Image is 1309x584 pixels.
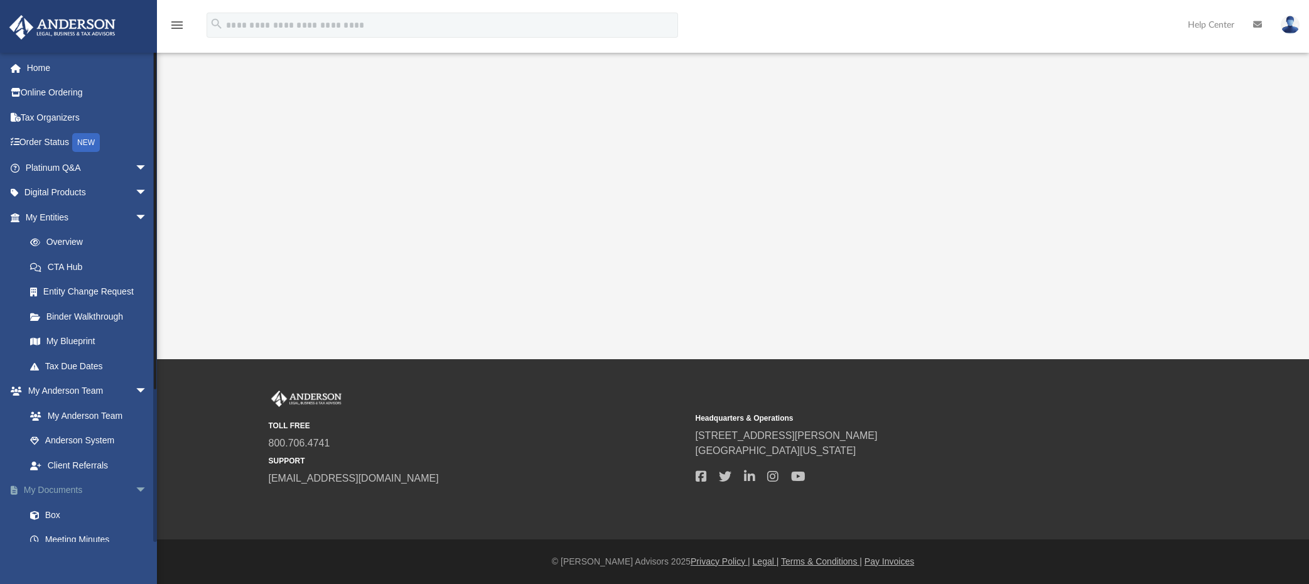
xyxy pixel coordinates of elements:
[18,230,166,255] a: Overview
[9,105,166,130] a: Tax Organizers
[18,453,160,478] a: Client Referrals
[9,478,166,503] a: My Documentsarrow_drop_down
[18,279,166,305] a: Entity Change Request
[9,180,166,205] a: Digital Productsarrow_drop_down
[18,254,166,279] a: CTA Hub
[6,15,119,40] img: Anderson Advisors Platinum Portal
[135,205,160,230] span: arrow_drop_down
[135,478,160,504] span: arrow_drop_down
[18,354,166,379] a: Tax Due Dates
[1281,16,1300,34] img: User Pic
[696,413,1114,424] small: Headquarters & Operations
[865,556,914,566] a: Pay Invoices
[9,80,166,105] a: Online Ordering
[9,155,166,180] a: Platinum Q&Aarrow_drop_down
[18,304,166,329] a: Binder Walkthrough
[696,445,856,456] a: [GEOGRAPHIC_DATA][US_STATE]
[18,428,160,453] a: Anderson System
[269,420,687,431] small: TOLL FREE
[269,438,330,448] a: 800.706.4741
[135,180,160,206] span: arrow_drop_down
[210,17,224,31] i: search
[269,473,439,484] a: [EMAIL_ADDRESS][DOMAIN_NAME]
[18,329,160,354] a: My Blueprint
[135,379,160,404] span: arrow_drop_down
[9,130,166,156] a: Order StatusNEW
[9,55,166,80] a: Home
[9,205,166,230] a: My Entitiesarrow_drop_down
[18,527,166,553] a: Meeting Minutes
[18,403,154,428] a: My Anderson Team
[696,430,878,441] a: [STREET_ADDRESS][PERSON_NAME]
[269,455,687,467] small: SUPPORT
[170,24,185,33] a: menu
[170,18,185,33] i: menu
[753,556,779,566] a: Legal |
[9,379,160,404] a: My Anderson Teamarrow_drop_down
[781,556,862,566] a: Terms & Conditions |
[269,391,344,407] img: Anderson Advisors Platinum Portal
[72,133,100,152] div: NEW
[157,555,1309,568] div: © [PERSON_NAME] Advisors 2025
[691,556,750,566] a: Privacy Policy |
[18,502,160,527] a: Box
[135,155,160,181] span: arrow_drop_down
